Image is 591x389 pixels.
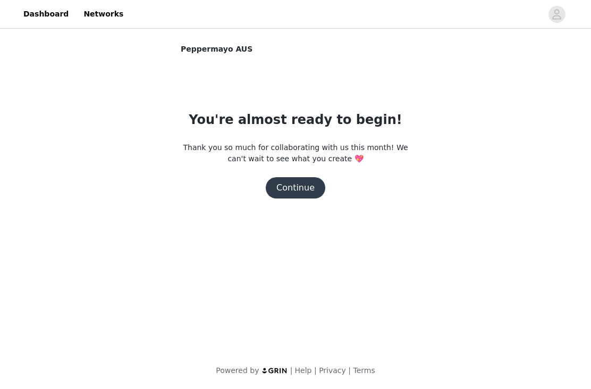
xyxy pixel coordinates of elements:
[295,366,312,375] a: Help
[266,177,325,198] button: Continue
[181,44,252,55] span: Peppermayo AUS
[319,366,346,375] a: Privacy
[348,366,351,375] span: |
[261,367,288,374] img: logo
[216,366,259,375] span: Powered by
[314,366,317,375] span: |
[181,142,410,164] p: Thank you so much for collaborating with us this month! We can't wait to see what you create 💖
[290,366,293,375] span: |
[353,366,375,375] a: Terms
[17,2,75,26] a: Dashboard
[552,6,562,23] div: avatar
[189,110,402,129] h1: You're almost ready to begin!
[77,2,130,26] a: Networks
